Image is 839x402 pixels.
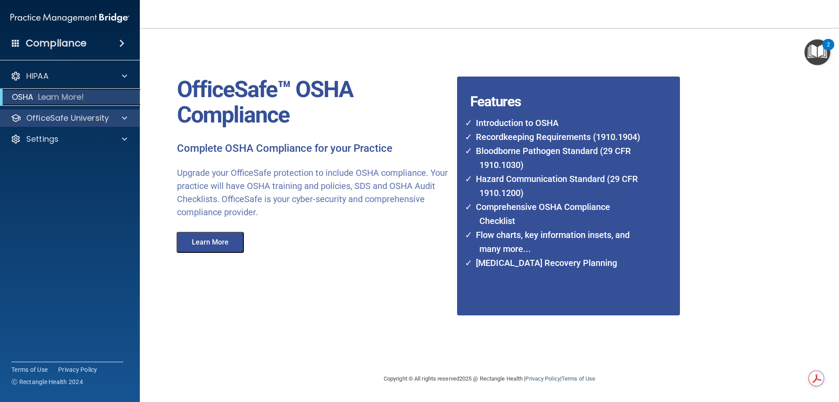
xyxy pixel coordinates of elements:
[330,365,649,393] div: Copyright © All rights reserved 2025 @ Rectangle Health | |
[11,365,48,374] a: Terms of Use
[26,37,87,49] h4: Compliance
[10,134,127,144] a: Settings
[471,256,645,270] li: [MEDICAL_DATA] Recovery Planning
[804,39,830,65] button: Open Resource Center, 2 new notifications
[26,71,49,81] p: HIPAA
[10,113,127,123] a: OfficeSafe University
[457,77,657,94] h4: Features
[26,134,59,144] p: Settings
[10,71,127,81] a: HIPAA
[471,200,645,228] li: Comprehensive OSHA Compliance Checklist
[38,92,84,102] p: Learn More!
[177,166,451,219] p: Upgrade your OfficeSafe protection to include OSHA compliance. Your practice will have OSHA train...
[177,142,451,156] p: Complete OSHA Compliance for your Practice
[11,378,83,386] span: Ⓒ Rectangle Health 2024
[471,116,645,130] li: Introduction to OSHA
[58,365,97,374] a: Privacy Policy
[170,239,253,246] a: Learn More
[12,92,34,102] p: OSHA
[177,232,244,253] button: Learn More
[562,375,595,382] a: Terms of Use
[827,45,830,56] div: 2
[688,340,829,375] iframe: Drift Widget Chat Controller
[471,228,645,256] li: Flow charts, key information insets, and many more...
[26,113,109,123] p: OfficeSafe University
[177,77,451,128] p: OfficeSafe™ OSHA Compliance
[471,172,645,200] li: Hazard Communication Standard (29 CFR 1910.1200)
[525,375,560,382] a: Privacy Policy
[471,144,645,172] li: Bloodborne Pathogen Standard (29 CFR 1910.1030)
[10,9,129,27] img: PMB logo
[471,130,645,144] li: Recordkeeping Requirements (1910.1904)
